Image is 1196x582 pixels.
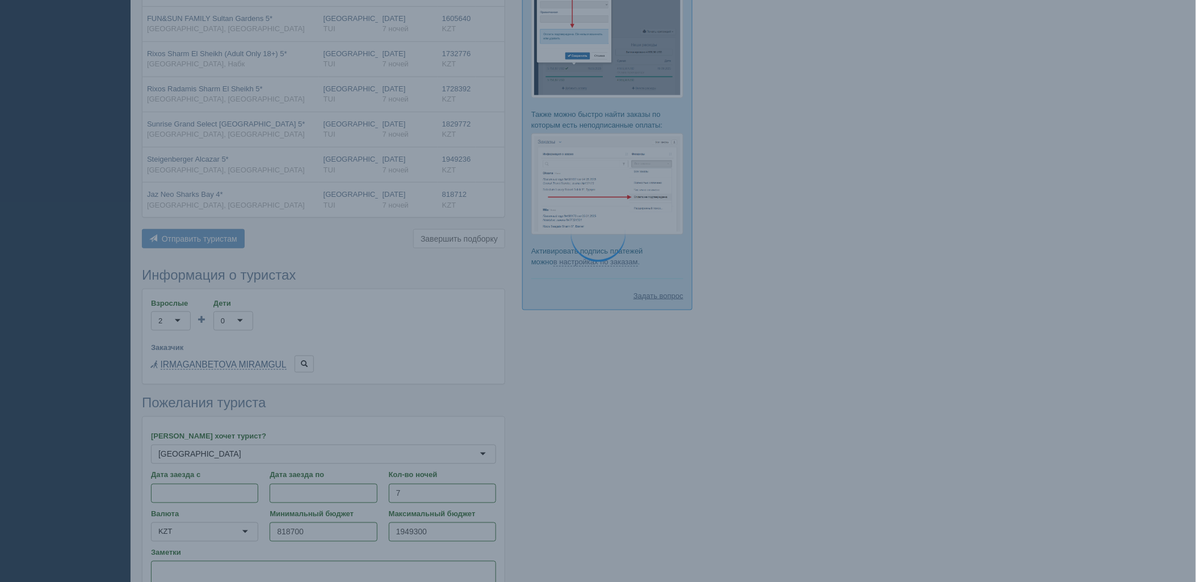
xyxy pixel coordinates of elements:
[142,229,245,248] button: Отправить туристам
[147,201,305,209] span: [GEOGRAPHIC_DATA], [GEOGRAPHIC_DATA]
[442,130,456,138] span: KZT
[324,166,335,174] span: TUI
[324,24,335,33] span: TUI
[221,315,225,327] div: 0
[158,526,173,538] div: KZT
[324,60,335,68] span: TUI
[442,85,471,93] span: 1728392
[531,246,683,267] p: Активировать подпись платежей можно .
[147,190,223,199] span: Jaz Neo Sharks Bay 4*
[151,298,191,309] label: Взрослые
[383,84,433,105] div: [DATE]
[442,95,456,103] span: KZT
[147,130,305,138] span: [GEOGRAPHIC_DATA], [GEOGRAPHIC_DATA]
[147,120,305,128] span: Sunrise Grand Select [GEOGRAPHIC_DATA] 5*
[147,14,272,23] span: FUN&SUN FAMILY Sultan Gardens 5*
[324,154,374,175] div: [GEOGRAPHIC_DATA]
[442,155,471,163] span: 1949236
[270,470,377,480] label: Дата заезда по
[213,298,253,309] label: Дети
[324,130,335,138] span: TUI
[442,24,456,33] span: KZT
[413,229,505,248] button: Завершить подборку
[531,109,683,130] p: Также можно быстро найти заказы по которым есть неподписанные оплаты:
[147,49,287,58] span: Rixos Sharm El Sheikh (Adult Only 18+) 5*
[442,49,471,58] span: 1732776
[383,14,433,35] div: [DATE]
[158,449,241,460] div: [GEOGRAPHIC_DATA]
[151,547,496,558] label: Заметки
[151,431,496,442] label: [PERSON_NAME] хочет турист?
[324,49,374,70] div: [GEOGRAPHIC_DATA]
[383,201,409,209] span: 7 ночей
[324,14,374,35] div: [GEOGRAPHIC_DATA]
[383,189,433,210] div: [DATE]
[442,14,471,23] span: 1605640
[633,290,683,301] a: Задать вопрос
[324,95,335,103] span: TUI
[151,509,258,520] label: Валюта
[383,154,433,175] div: [DATE]
[324,189,374,210] div: [GEOGRAPHIC_DATA]
[389,484,496,503] input: 7-10 или 7,10,14
[142,395,266,411] span: Пожелания туриста
[442,190,467,199] span: 818712
[270,509,377,520] label: Минимальный бюджет
[383,49,433,70] div: [DATE]
[142,268,505,282] h3: Информация о туристах
[161,360,287,370] a: IRMAGANBETOVA MIRAMGUL
[442,166,456,174] span: KZT
[162,234,237,243] span: Отправить туристам
[324,119,374,140] div: [GEOGRAPHIC_DATA]
[383,95,409,103] span: 7 ночей
[383,166,409,174] span: 7 ночей
[531,133,683,234] img: %D0%BF%D0%BE%D0%B4%D1%82%D0%B2%D0%B5%D1%80%D0%B6%D0%B4%D0%B5%D0%BD%D0%B8%D0%B5-%D0%BE%D0%BF%D0%BB...
[383,24,409,33] span: 7 ночей
[147,95,305,103] span: [GEOGRAPHIC_DATA], [GEOGRAPHIC_DATA]
[383,130,409,138] span: 7 ночей
[324,84,374,105] div: [GEOGRAPHIC_DATA]
[389,470,496,480] label: Кол-во ночей
[151,470,258,480] label: Дата заезда с
[553,258,638,267] a: в настройках по заказам
[389,509,496,520] label: Максимальный бюджет
[147,85,263,93] span: Rixos Radamis Sharm El Sheikh 5*
[442,201,456,209] span: KZT
[383,119,433,140] div: [DATE]
[383,60,409,68] span: 7 ночей
[442,120,471,128] span: 1829772
[151,342,496,353] label: Заказчик
[147,155,229,163] span: Steigenberger Alcazar 5*
[158,315,162,327] div: 2
[147,166,305,174] span: [GEOGRAPHIC_DATA], [GEOGRAPHIC_DATA]
[147,24,305,33] span: [GEOGRAPHIC_DATA], [GEOGRAPHIC_DATA]
[442,60,456,68] span: KZT
[324,201,335,209] span: TUI
[147,60,245,68] span: [GEOGRAPHIC_DATA], Набк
